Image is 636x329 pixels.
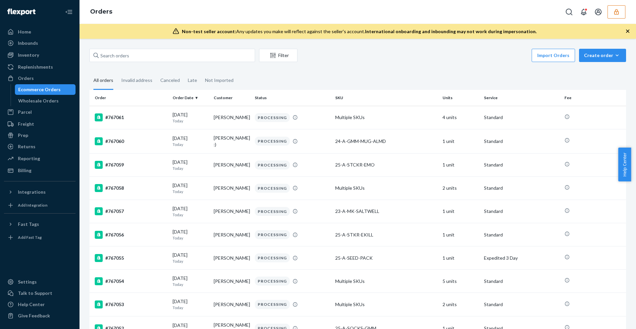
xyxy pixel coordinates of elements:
[440,293,481,316] td: 2 units
[484,162,559,168] p: Standard
[4,310,76,321] button: Give Feedback
[173,165,208,171] p: Today
[440,153,481,176] td: 1 unit
[255,230,290,239] div: PROCESSING
[4,50,76,60] a: Inventory
[173,235,208,241] p: Today
[484,114,559,121] p: Standard
[255,137,290,146] div: PROCESSING
[440,223,481,246] td: 1 unit
[173,212,208,218] p: Today
[211,153,252,176] td: [PERSON_NAME]
[18,86,61,93] div: Ecommerce Orders
[481,90,562,106] th: Service
[18,312,50,319] div: Give Feedback
[4,130,76,141] a: Prep
[335,255,437,261] div: 25-A-SEED-PACK
[579,49,626,62] button: Create order
[95,254,167,262] div: #767055
[15,84,76,95] a: Ecommerce Orders
[4,232,76,243] a: Add Fast Tag
[577,5,590,19] button: Open notifications
[440,200,481,223] td: 1 unit
[173,159,208,171] div: [DATE]
[211,246,252,270] td: [PERSON_NAME]
[211,129,252,153] td: [PERSON_NAME] :)
[592,5,605,19] button: Open account menu
[562,90,626,106] th: Fee
[255,161,290,169] div: PROCESSING
[205,72,234,89] div: Not Imported
[121,72,152,89] div: Invalid address
[4,119,76,129] a: Freight
[333,176,440,200] td: Multiple SKUs
[182,29,236,34] span: Non-test seller account:
[4,141,76,152] a: Returns
[562,5,576,19] button: Open Search Box
[173,189,208,194] p: Today
[484,231,559,238] p: Standard
[584,52,621,59] div: Create order
[333,293,440,316] td: Multiple SKUs
[18,221,39,228] div: Fast Tags
[259,52,297,59] div: Filter
[440,106,481,129] td: 4 units
[4,187,76,197] button: Integrations
[18,301,45,308] div: Help Center
[18,121,34,127] div: Freight
[4,38,76,48] a: Inbounds
[484,301,559,308] p: Standard
[173,205,208,218] div: [DATE]
[252,90,333,106] th: Status
[255,207,290,216] div: PROCESSING
[4,219,76,230] button: Fast Tags
[335,162,437,168] div: 25-A-STCKR-EMO
[18,143,35,150] div: Returns
[18,29,31,35] div: Home
[95,161,167,169] div: #767059
[18,167,31,174] div: Billing
[95,231,167,239] div: #767056
[4,73,76,84] a: Orders
[211,293,252,316] td: [PERSON_NAME]
[214,95,249,100] div: Customer
[440,176,481,200] td: 2 units
[18,132,28,139] div: Prep
[618,148,631,181] span: Help Center
[89,90,170,106] th: Order
[4,27,76,37] a: Home
[18,75,34,82] div: Orders
[160,72,180,89] div: Canceled
[333,106,440,129] td: Multiple SKUs
[95,137,167,145] div: #767060
[333,270,440,293] td: Multiple SKUs
[18,290,52,296] div: Talk to Support
[211,223,252,246] td: [PERSON_NAME]
[95,300,167,308] div: #767053
[173,282,208,287] p: Today
[15,96,76,106] a: Wholesale Orders
[173,135,208,147] div: [DATE]
[484,138,559,145] p: Standard
[211,200,252,223] td: [PERSON_NAME]
[335,138,437,145] div: 24-A-GMM-MUG-ALMD
[173,305,208,310] p: Today
[173,298,208,310] div: [DATE]
[95,277,167,285] div: #767054
[173,182,208,194] div: [DATE]
[173,111,208,124] div: [DATE]
[18,109,32,115] div: Parcel
[365,29,537,34] span: International onboarding and inbounding may not work during impersonation.
[95,113,167,121] div: #767061
[440,270,481,293] td: 5 units
[484,208,559,215] p: Standard
[18,279,37,285] div: Settings
[211,270,252,293] td: [PERSON_NAME]
[173,118,208,124] p: Today
[95,207,167,215] div: #767057
[4,299,76,310] a: Help Center
[85,2,118,22] ol: breadcrumbs
[211,176,252,200] td: [PERSON_NAME]
[335,208,437,215] div: 23-A-MK-SALTWELL
[440,129,481,153] td: 1 unit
